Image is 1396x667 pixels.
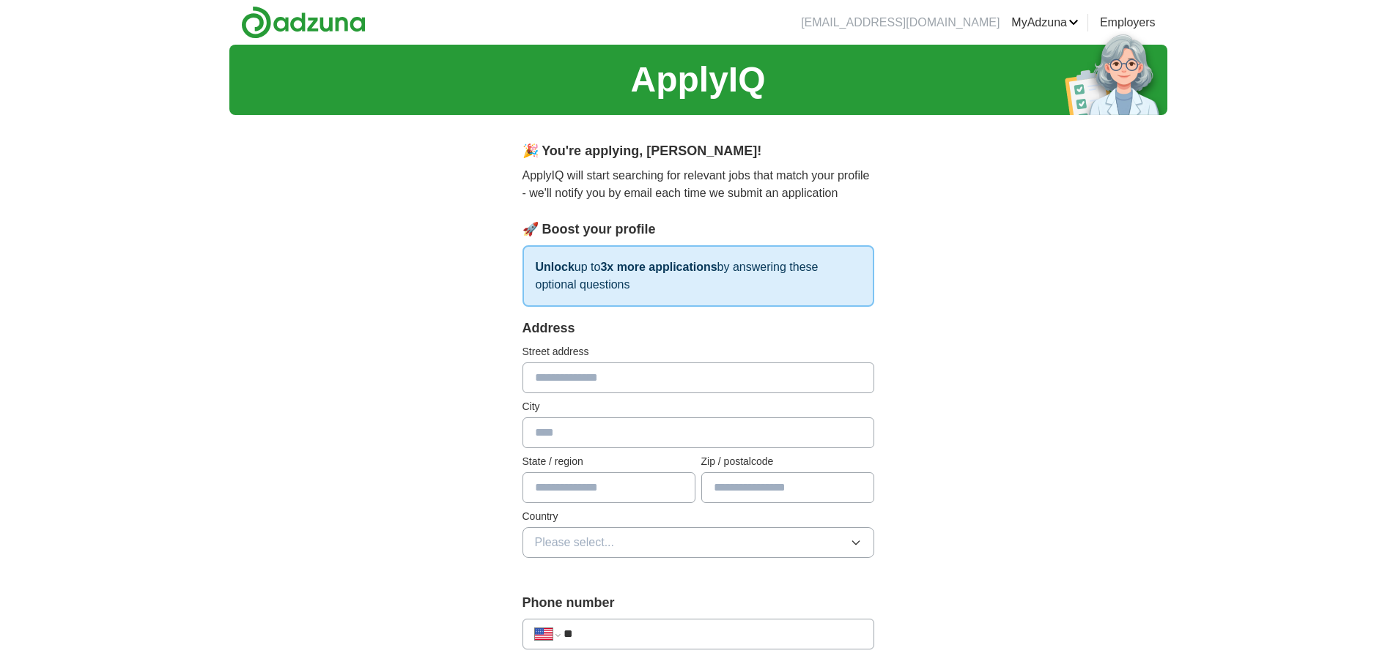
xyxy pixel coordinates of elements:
p: ApplyIQ will start searching for relevant jobs that match your profile - we'll notify you by emai... [522,167,874,202]
span: Please select... [535,534,615,551]
li: [EMAIL_ADDRESS][DOMAIN_NAME] [801,14,1000,31]
img: Adzuna logo [241,6,366,39]
label: State / region [522,454,695,469]
div: Address [522,318,874,338]
h1: ApplyIQ [630,53,765,106]
label: Phone number [522,593,874,613]
button: Please select... [522,527,874,558]
div: 🚀 Boost your profile [522,220,874,239]
div: 🎉 You're applying , [PERSON_NAME] ! [522,141,874,161]
label: Country [522,509,874,524]
strong: 3x more applications [600,261,717,273]
label: Zip / postalcode [701,454,874,469]
a: Employers [1100,14,1156,31]
label: City [522,399,874,414]
p: up to by answering these optional questions [522,245,874,307]
a: MyAdzuna [1011,14,1079,31]
label: Street address [522,344,874,359]
strong: Unlock [536,261,575,273]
